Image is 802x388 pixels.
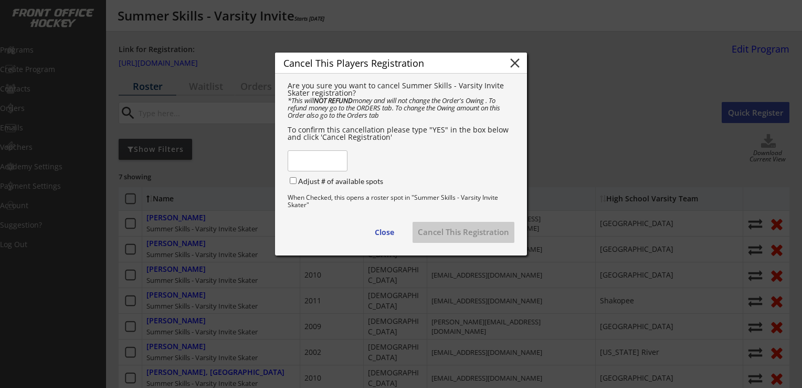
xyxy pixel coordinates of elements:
[314,96,353,105] strong: NOT REFUND
[413,222,514,243] button: Cancel This Registration
[362,222,407,243] button: Close
[288,82,514,142] div: Are you sure you want to cancel Summer Skills - Varsity Invite Skater registration? To confirm th...
[507,55,523,71] button: close
[288,194,514,209] div: When Checked, this opens a roster spot in "Summer Skills - Varsity Invite Skater"
[288,96,502,120] em: *This will money and will not change the Order's Owing . To refund money go to the ORDERS tab. To...
[298,177,383,186] label: Adjust # of available spots
[283,58,497,68] div: Cancel This Players Registration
